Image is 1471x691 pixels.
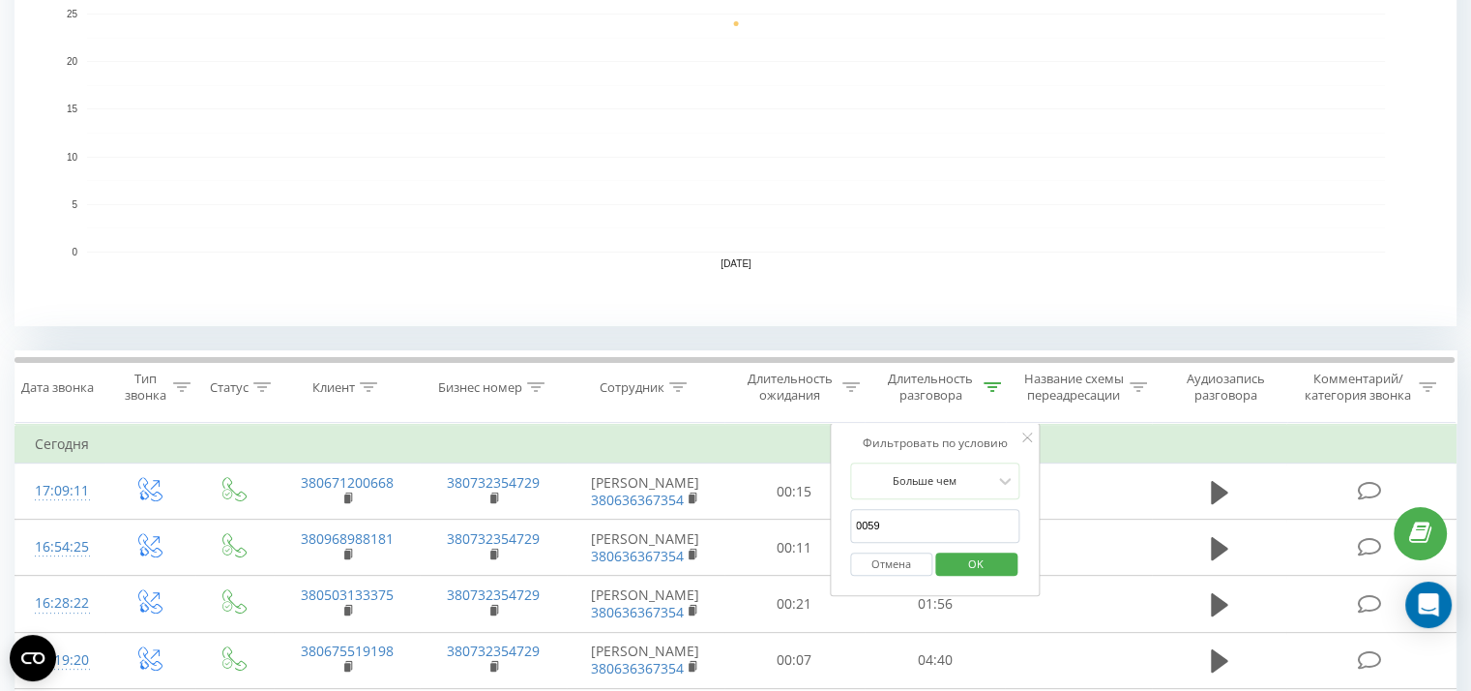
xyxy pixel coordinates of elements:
[591,659,684,677] a: 380636367354
[850,553,932,577] button: Отмена
[935,553,1017,577] button: OK
[301,586,394,604] a: 380503133375
[447,473,540,492] a: 380732354729
[949,549,1003,579] span: OK
[67,105,78,115] text: 15
[567,576,724,632] td: [PERSON_NAME]
[724,464,865,520] td: 00:15
[1405,582,1452,628] div: Open Intercom Messenger
[67,9,78,19] text: 25
[1301,371,1414,404] div: Комментарий/категория звонка
[301,529,394,548] a: 380968988181
[35,528,86,566] div: 16:54:25
[865,632,1005,688] td: 04:40
[35,642,86,679] div: 16:19:20
[1169,371,1282,404] div: Аудиозапись разговора
[882,371,979,404] div: Длительность разговора
[35,472,86,510] div: 17:09:11
[742,371,838,404] div: Длительность ожидания
[591,491,684,509] a: 380636367354
[1023,371,1125,404] div: Название схемы переадресации
[567,464,724,520] td: [PERSON_NAME]
[72,199,77,210] text: 5
[850,509,1020,543] input: 00:00
[724,576,865,632] td: 00:21
[724,520,865,576] td: 00:11
[724,632,865,688] td: 00:07
[72,247,77,257] text: 0
[591,547,684,565] a: 380636367354
[850,434,1020,453] div: Фильтровать по условию
[438,379,522,396] div: Бизнес номер
[865,576,1005,632] td: 01:56
[21,379,94,396] div: Дата звонка
[567,520,724,576] td: [PERSON_NAME]
[447,529,540,548] a: 380732354729
[15,425,1456,464] td: Сегодня
[447,586,540,604] a: 380732354729
[591,603,684,621] a: 380636367354
[447,642,540,660] a: 380732354729
[301,473,394,492] a: 380671200668
[721,258,751,269] text: [DATE]
[312,379,355,396] div: Клиент
[210,379,249,396] div: Статус
[10,635,56,681] button: Open CMP widget
[67,56,78,67] text: 20
[122,371,167,404] div: Тип звонка
[567,632,724,688] td: [PERSON_NAME]
[67,152,78,163] text: 10
[301,642,394,660] a: 380675519198
[35,585,86,622] div: 16:28:22
[600,379,664,396] div: Сотрудник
